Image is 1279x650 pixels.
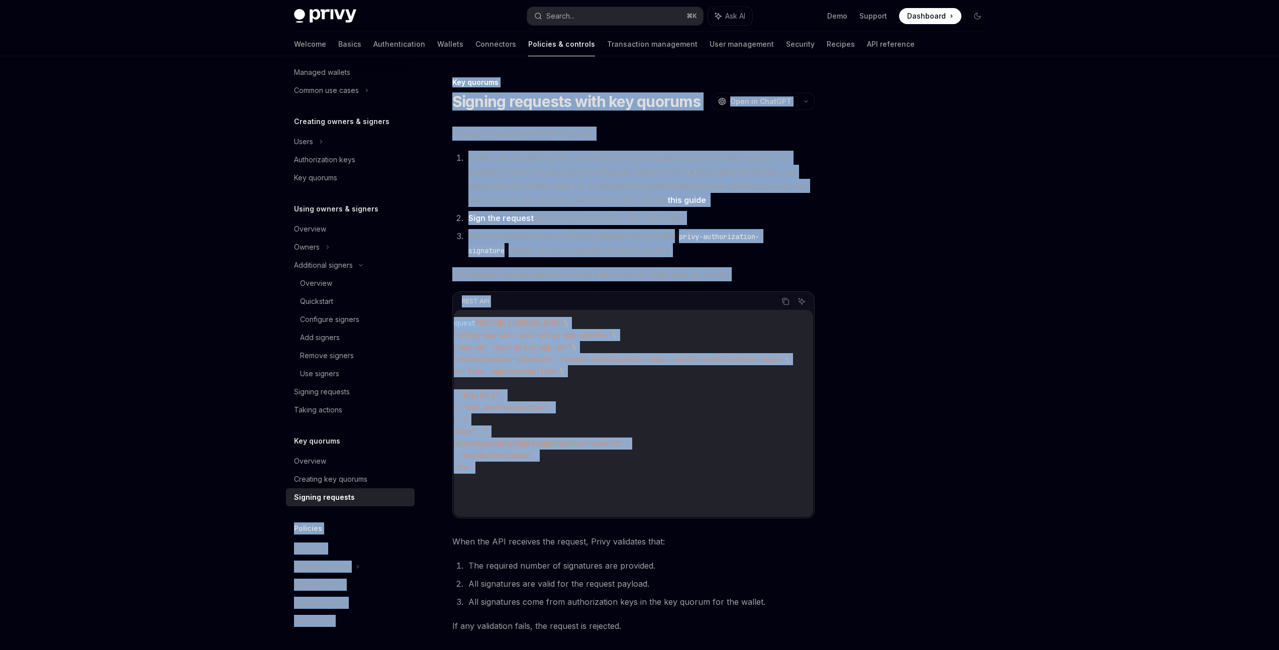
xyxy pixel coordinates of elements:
span: "value": "0x2386f26fc10000", [423,451,536,460]
span: Ask AI [725,11,745,21]
div: Search... [546,10,574,22]
a: Add signers [286,329,415,347]
div: Authorization keys [294,154,355,166]
div: Overview [294,455,326,467]
em: 2 [575,269,580,279]
span: \ [564,318,568,328]
div: Overview [294,543,326,555]
li: The required number of signatures are provided. [465,559,815,573]
a: Security [786,32,815,56]
div: Users [294,136,313,148]
a: Key quorums [286,169,415,187]
a: Authorization keys [286,151,415,169]
a: Overview [286,274,415,292]
div: Create a policy [294,579,345,591]
li: Collect the private keys for a threshold of authorization keys in the key quorum. For example, if... [465,151,815,207]
button: Ask AI [795,295,808,308]
div: Owners [294,241,320,253]
a: Policies & controls [528,32,595,56]
a: Demo [827,11,847,21]
li: All signatures are valid for the request payload. [465,577,815,591]
div: Common use cases [294,84,359,96]
a: Overview [286,452,415,470]
span: "params": { [423,415,467,424]
a: Dashboard [899,8,961,24]
a: Quickstart [286,292,415,310]
button: Open in ChatGPT [712,93,798,110]
div: Get a policy [294,615,334,627]
a: Wallets [437,32,463,56]
span: "method": "eth_sendTransaction", [423,403,552,412]
a: Use signers [286,365,415,383]
span: \ [572,343,576,352]
button: Ask AI [708,7,752,25]
span: "privy-authorization-signature: <insert-authorization-sig1>,<insert-authorization-sig2>" [431,355,785,364]
em: n [683,167,688,177]
a: Support [859,11,887,21]
span: "privy-app-id: <your-privy-app-id>" [431,343,572,352]
div: Signing requests [294,491,355,503]
a: Signing requests [286,488,415,506]
span: An example request signed by a -of- key quorum might look as follows [452,267,815,281]
span: ⌘ K [686,12,697,20]
a: Sign the request [468,213,534,224]
div: Overview [294,223,326,235]
li: with each authorization key individually. [465,211,815,225]
div: Quickstart [300,295,333,307]
div: Signing requests [294,386,350,398]
em: n [595,269,600,279]
span: \ [560,367,564,376]
a: API reference [867,32,915,56]
div: Use signers [300,368,339,380]
h5: Policies [294,522,322,534]
a: Get a policy [286,612,415,630]
em: m [661,167,668,177]
span: "transaction": { [423,427,487,436]
div: Remove signers [300,350,354,362]
img: dark logo [294,9,356,23]
span: To sign a request with a key quorum: [452,127,815,141]
div: Additional signers [294,259,353,271]
a: Transaction management [607,32,698,56]
span: \ [785,355,789,364]
button: Copy the contents from the code block [779,295,792,308]
a: this guide [667,195,706,205]
span: If any validation fails, the request is rejected. [452,619,815,633]
span: 'Content-Type: application/json' [431,367,560,376]
a: Overview [286,539,415,558]
div: Add signers [300,332,340,344]
button: Toggle dark mode [969,8,986,24]
span: "<your-privy-app-id>:<your-privy-app-secret>" [431,331,612,340]
span: --request [439,318,475,328]
div: Creating key quorums [294,473,367,485]
a: Basics [338,32,361,56]
span: Dashboard [907,11,946,21]
span: [URL][DOMAIN_NAME] [491,318,564,328]
span: Open in ChatGPT [730,96,792,106]
button: Search...⌘K [527,7,703,25]
h5: Using owners & signers [294,203,378,215]
span: When the API receives the request, Privy validates that: [452,534,815,549]
h5: Key quorums [294,435,340,447]
a: User management [710,32,774,56]
a: Overview [286,220,415,238]
h5: Creating owners & signers [294,116,389,128]
div: Configure signers [300,313,359,326]
li: All signatures come from authorization keys in the key quorum for the wallet. [465,595,815,609]
h1: Signing requests with key quorums [452,92,701,111]
span: \ [612,331,616,340]
em: m [615,181,622,191]
div: Example policies [294,561,350,573]
a: Recipes [827,32,855,56]
div: Update a policy [294,597,347,609]
span: "data": "0x" [423,463,471,472]
li: Pass the signatures as a comma-delimited string in the header for your requests to the Privy API. [465,229,815,257]
a: Taking actions [286,401,415,419]
a: Signing requests [286,383,415,401]
a: Remove signers [286,347,415,365]
span: "caip2": "eip155:1", [423,391,504,400]
a: Connectors [475,32,516,56]
div: Key quorums [452,77,815,87]
span: "to": "0xE3070d3e4309afA3bC9a6b057685743CF42da77C", [423,439,628,448]
div: REST API [462,295,489,308]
